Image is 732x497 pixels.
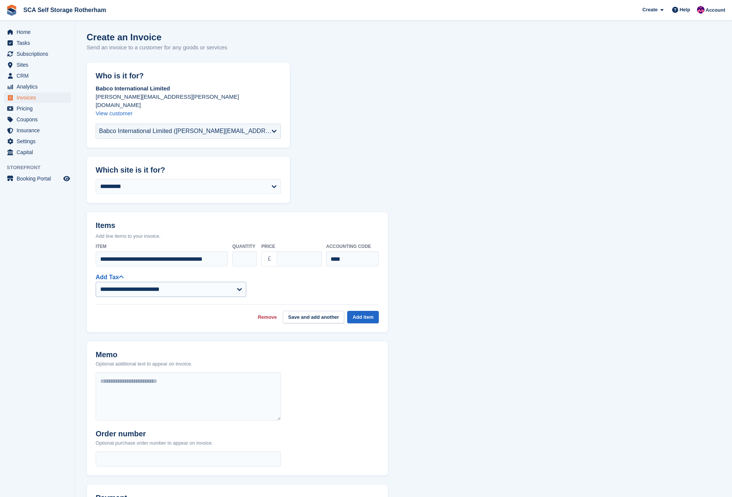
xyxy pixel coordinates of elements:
[96,350,192,359] h2: Memo
[258,313,277,321] a: Remove
[4,60,71,70] a: menu
[17,114,62,125] span: Coupons
[20,4,109,16] a: SCA Self Storage Rotherham
[96,84,281,93] p: Babco International Limited
[96,360,192,368] p: Optional additional text to appear on invoice.
[96,274,124,280] a: Add Tax
[96,110,133,116] a: View customer
[17,92,62,103] span: Invoices
[87,32,227,42] h1: Create an Invoice
[17,125,62,136] span: Insurance
[4,125,71,136] a: menu
[4,147,71,158] a: menu
[261,243,322,250] label: Price
[62,174,71,183] a: Preview store
[7,164,75,171] span: Storefront
[680,6,690,14] span: Help
[642,6,657,14] span: Create
[232,243,257,250] label: Quantity
[99,127,271,136] div: Babco International Limited ([PERSON_NAME][EMAIL_ADDRESS][PERSON_NAME][DOMAIN_NAME])
[6,5,17,16] img: stora-icon-8386f47178a22dfd0bd8f6a31ec36ba5ce8667c1dd55bd0f319d3a0aa187defe.svg
[96,232,379,240] p: Add line items to your invoice.
[4,49,71,59] a: menu
[326,243,379,250] label: Accounting code
[4,114,71,125] a: menu
[17,147,62,158] span: Capital
[17,136,62,147] span: Settings
[4,92,71,103] a: menu
[96,430,213,438] h2: Order number
[17,173,62,184] span: Booking Portal
[96,93,281,109] p: [PERSON_NAME][EMAIL_ADDRESS][PERSON_NAME][DOMAIN_NAME]
[87,43,227,52] p: Send an invoice to a customer for any goods or services
[17,81,62,92] span: Analytics
[96,166,281,174] h2: Which site is it for?
[697,6,705,14] img: Sam Chapman
[17,103,62,114] span: Pricing
[283,311,344,323] button: Save and add another
[17,27,62,37] span: Home
[347,311,379,323] button: Add item
[17,60,62,70] span: Sites
[96,72,281,80] h2: Who is it for?
[17,38,62,48] span: Tasks
[17,70,62,81] span: CRM
[4,38,71,48] a: menu
[4,136,71,147] a: menu
[96,243,228,250] label: Item
[17,49,62,59] span: Subscriptions
[4,173,71,184] a: menu
[4,103,71,114] a: menu
[4,70,71,81] a: menu
[96,221,379,231] h2: Items
[4,81,71,92] a: menu
[706,6,725,14] span: Account
[96,439,213,447] p: Optional purchase order number to appear on invoice.
[4,27,71,37] a: menu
